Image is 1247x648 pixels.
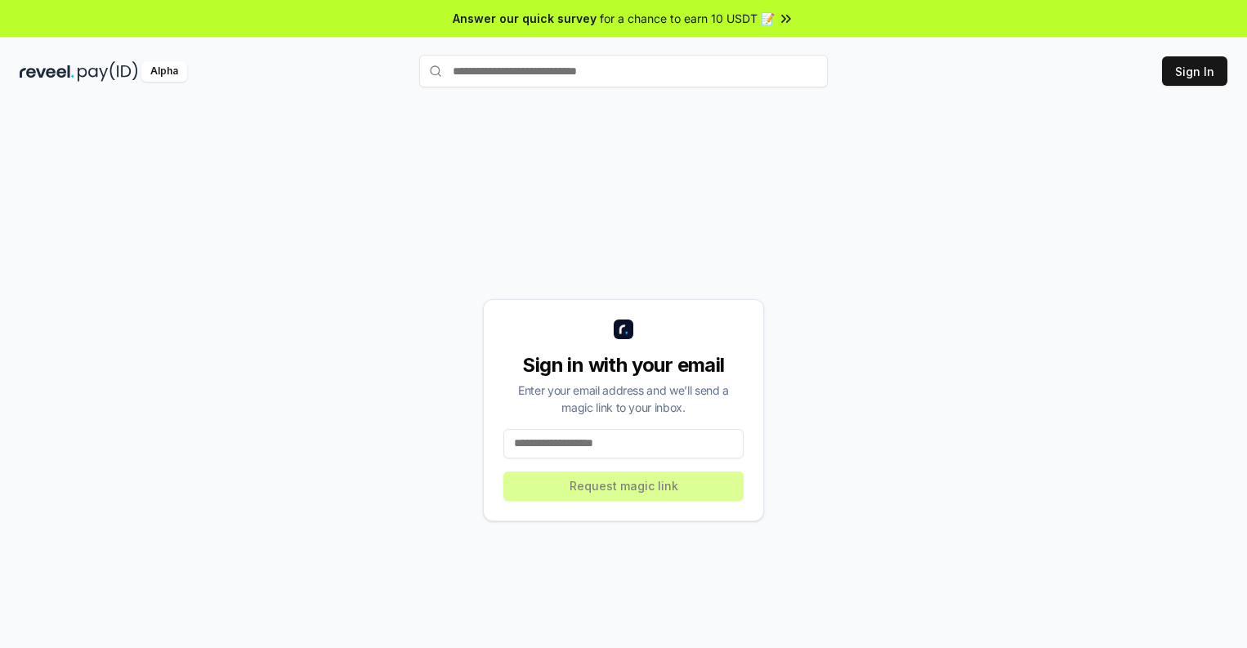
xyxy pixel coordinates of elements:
[503,382,744,416] div: Enter your email address and we’ll send a magic link to your inbox.
[78,61,138,82] img: pay_id
[141,61,187,82] div: Alpha
[600,10,775,27] span: for a chance to earn 10 USDT 📝
[20,61,74,82] img: reveel_dark
[503,352,744,378] div: Sign in with your email
[1162,56,1227,86] button: Sign In
[453,10,597,27] span: Answer our quick survey
[614,320,633,339] img: logo_small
